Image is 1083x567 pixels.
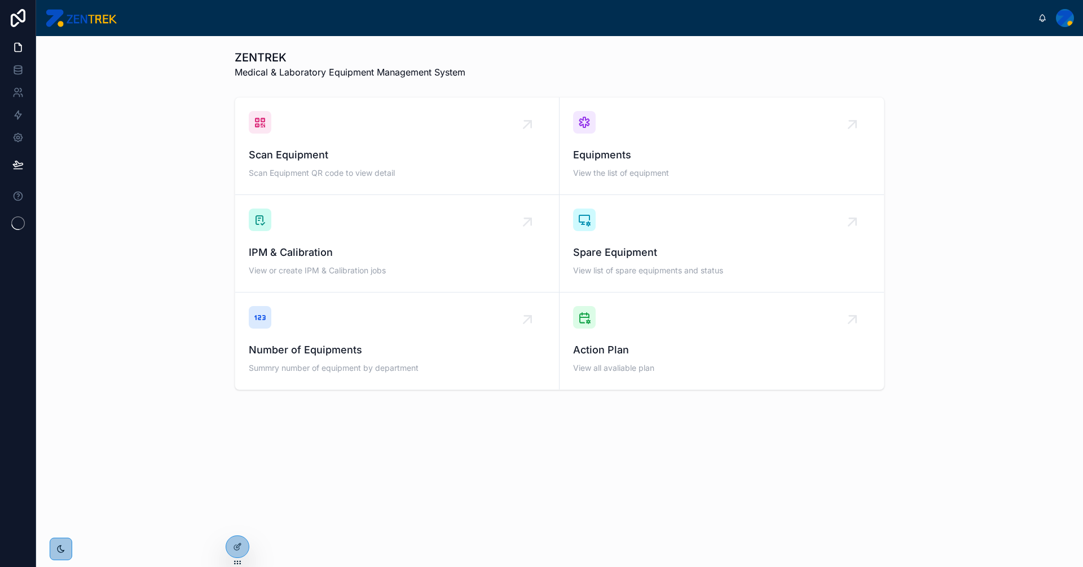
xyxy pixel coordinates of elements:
[573,265,870,276] span: View list of spare equipments and status
[560,195,884,293] a: Spare EquipmentView list of spare equipments and status
[573,245,870,260] span: Spare Equipment
[235,65,465,79] span: Medical & Laboratory Equipment Management System
[126,16,1038,20] div: scrollable content
[573,147,870,163] span: Equipments
[235,98,560,195] a: Scan EquipmentScan Equipment QR code to view detail
[249,265,545,276] span: View or create IPM & Calibration jobs
[235,195,560,293] a: IPM & CalibrationView or create IPM & Calibration jobs
[249,342,545,358] span: Number of Equipments
[560,293,884,389] a: Action PlanView all avaliable plan
[573,167,870,179] span: View the list of equipment
[45,9,117,27] img: App logo
[235,293,560,389] a: Number of EquipmentsSummry number of equipment by department
[235,50,465,65] h1: ZENTREK
[573,342,870,358] span: Action Plan
[249,245,545,260] span: IPM & Calibration
[560,98,884,195] a: EquipmentsView the list of equipment
[249,147,545,163] span: Scan Equipment
[249,362,545,374] span: Summry number of equipment by department
[249,167,545,179] span: Scan Equipment QR code to view detail
[573,362,870,374] span: View all avaliable plan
